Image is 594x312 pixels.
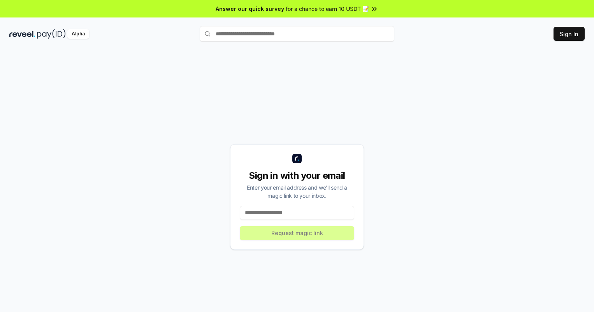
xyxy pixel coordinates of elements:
img: pay_id [37,29,66,39]
span: for a chance to earn 10 USDT 📝 [286,5,369,13]
div: Enter your email address and we’ll send a magic link to your inbox. [240,183,354,200]
img: logo_small [292,154,302,163]
img: reveel_dark [9,29,35,39]
span: Answer our quick survey [216,5,284,13]
div: Sign in with your email [240,169,354,182]
div: Alpha [67,29,89,39]
button: Sign In [554,27,585,41]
